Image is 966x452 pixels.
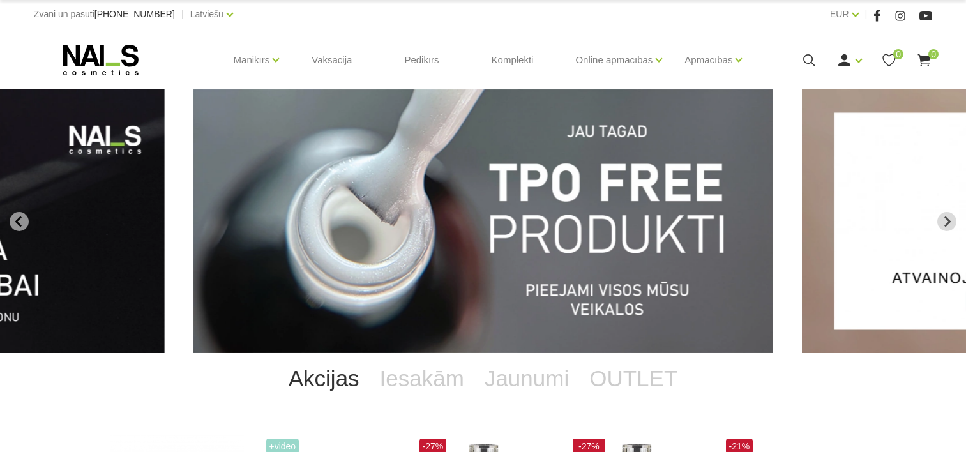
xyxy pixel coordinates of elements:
a: 0 [916,52,932,68]
span: | [181,6,184,22]
span: | [865,6,868,22]
div: Zvani un pasūti [34,6,175,22]
a: [PHONE_NUMBER] [94,10,175,19]
span: 0 [928,49,939,59]
a: Manikīrs [234,34,270,86]
a: Apmācības [684,34,732,86]
a: Jaunumi [474,353,579,404]
a: EUR [830,6,849,22]
button: Next slide [937,212,956,231]
a: Latviešu [190,6,223,22]
a: Akcijas [278,353,370,404]
a: 0 [881,52,897,68]
a: Komplekti [481,29,544,91]
a: Iesakām [370,353,474,404]
a: OUTLET [579,353,688,404]
a: Vaksācija [301,29,362,91]
span: 0 [893,49,903,59]
li: 1 of 12 [193,89,773,353]
a: Online apmācības [575,34,653,86]
span: [PHONE_NUMBER] [94,9,175,19]
a: Pedikīrs [394,29,449,91]
button: Go to last slide [10,212,29,231]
